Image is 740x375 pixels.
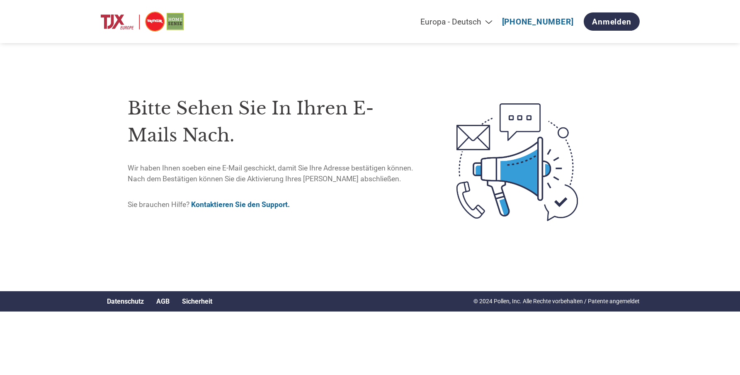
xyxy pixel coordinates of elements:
p: Wir haben Ihnen soeben eine E-Mail geschickt, damit Sie Ihre Adresse bestätigen können. Nach dem ... [128,163,422,185]
p: © 2024 Pollen, Inc. Alle Rechte vorbehalten / Patente angemeldet [473,297,640,306]
a: Sicherheit [182,297,212,305]
img: open-email [422,88,613,236]
a: Datenschutz [107,297,144,305]
a: Kontaktieren Sie den Support. [191,200,290,209]
a: AGB [156,297,170,305]
img: TJX Europe [101,10,184,33]
p: Sie brauchen Hilfe? [128,199,422,210]
h1: Bitte sehen Sie in Ihren E-Mails nach. [128,95,422,149]
a: [PHONE_NUMBER] [502,17,574,27]
a: Anmelden [584,12,639,31]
